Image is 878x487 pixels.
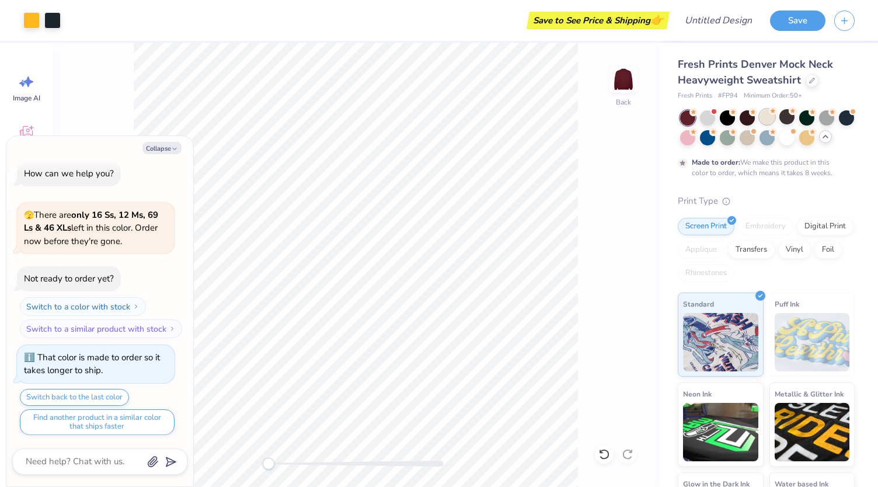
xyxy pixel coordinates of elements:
[169,325,176,332] img: Switch to a similar product with stock
[775,298,799,310] span: Puff Ink
[20,297,146,316] button: Switch to a color with stock
[683,403,758,461] img: Neon Ink
[678,194,855,208] div: Print Type
[678,218,734,235] div: Screen Print
[24,168,114,179] div: How can we help you?
[13,93,40,103] span: Image AI
[683,313,758,371] img: Standard
[678,265,734,282] div: Rhinestones
[678,57,833,87] span: Fresh Prints Denver Mock Neck Heavyweight Sweatshirt
[775,313,850,371] img: Puff Ink
[675,9,761,32] input: Untitled Design
[142,142,182,154] button: Collapse
[24,209,158,247] span: There are left in this color. Order now before they're gone.
[616,97,631,107] div: Back
[738,218,793,235] div: Embroidery
[24,210,34,221] span: 🫣
[20,319,182,338] button: Switch to a similar product with stock
[650,13,663,27] span: 👉
[612,68,635,91] img: Back
[692,158,740,167] strong: Made to order:
[678,241,724,259] div: Applique
[728,241,775,259] div: Transfers
[20,409,175,435] button: Find another product in a similar color that ships faster
[133,303,140,310] img: Switch to a color with stock
[814,241,842,259] div: Foil
[24,352,160,377] div: That color is made to order so it takes longer to ship.
[775,388,844,400] span: Metallic & Glitter Ink
[718,91,738,101] span: # FP94
[24,273,114,284] div: Not ready to order yet?
[683,298,714,310] span: Standard
[770,11,825,31] button: Save
[263,458,274,469] div: Accessibility label
[744,91,802,101] span: Minimum Order: 50 +
[529,12,667,29] div: Save to See Price & Shipping
[797,218,853,235] div: Digital Print
[775,403,850,461] img: Metallic & Glitter Ink
[692,157,835,178] div: We make this product in this color to order, which means it takes 8 weeks.
[20,389,129,406] button: Switch back to the last color
[778,241,811,259] div: Vinyl
[24,209,158,234] strong: only 16 Ss, 12 Ms, 69 Ls & 46 XLs
[683,388,712,400] span: Neon Ink
[678,91,712,101] span: Fresh Prints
